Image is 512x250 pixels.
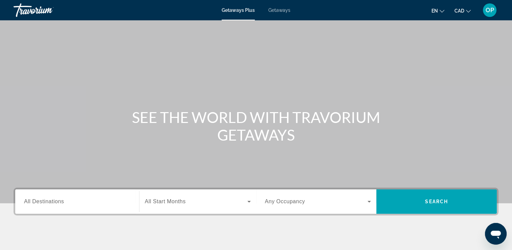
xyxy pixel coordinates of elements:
[265,199,305,204] span: Any Occupancy
[15,189,497,214] div: Search widget
[14,1,81,19] a: Travorium
[129,108,383,144] h1: SEE THE WORLD WITH TRAVORIUM GETAWAYS
[485,223,507,245] iframe: Button to launch messaging window
[431,6,444,16] button: Change language
[425,199,448,204] span: Search
[145,199,186,204] span: All Start Months
[481,3,498,17] button: User Menu
[222,7,255,13] a: Getaways Plus
[454,6,471,16] button: Change currency
[454,8,464,14] span: CAD
[431,8,438,14] span: en
[268,7,290,13] a: Getaways
[486,7,494,14] span: OP
[376,189,497,214] button: Search
[24,199,64,204] span: All Destinations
